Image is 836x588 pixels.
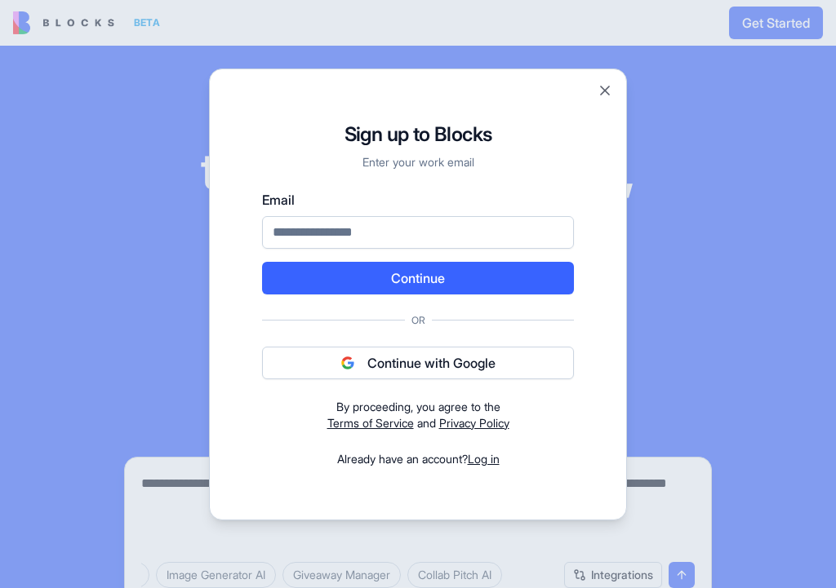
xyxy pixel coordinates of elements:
[327,416,414,430] a: Terms of Service
[439,416,509,430] a: Privacy Policy
[468,452,500,466] a: Log in
[262,190,574,210] label: Email
[262,154,574,170] p: Enter your work email
[262,262,574,294] button: Continue
[405,314,432,327] span: Or
[262,347,574,379] button: Continue with Google
[262,399,574,415] div: By proceeding, you agree to the
[262,399,574,431] div: and
[262,122,574,148] h1: Sign up to Blocks
[262,451,574,467] div: Already have an account?
[341,356,354,369] img: google logo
